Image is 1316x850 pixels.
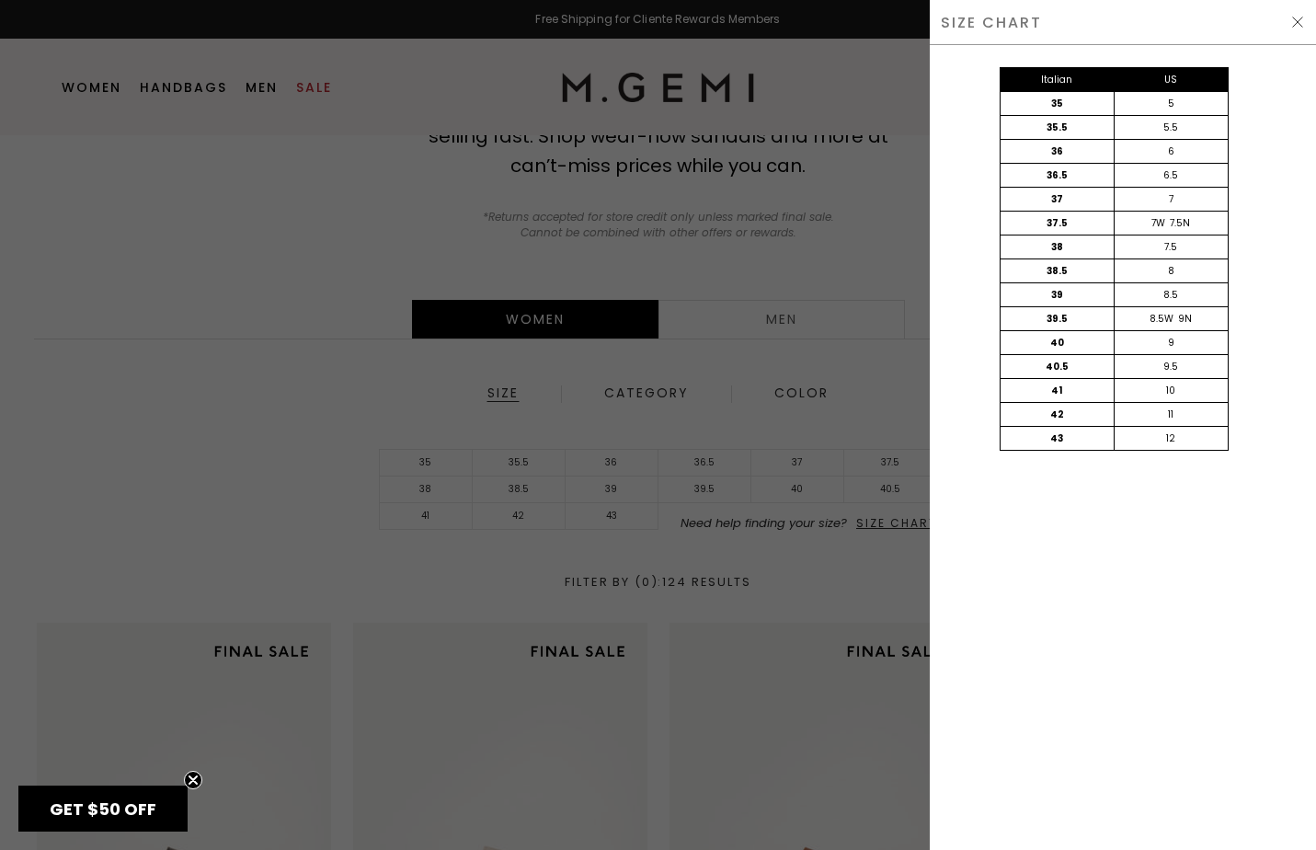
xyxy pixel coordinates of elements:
div: 37.5 [1001,212,1115,235]
div: 7.5N [1170,216,1190,231]
div: 40.5 [1001,355,1115,378]
div: 40 [1001,331,1115,354]
div: 9 [1114,331,1228,354]
div: 5 [1114,92,1228,115]
div: 8.5 [1114,283,1228,306]
div: 43 [1001,427,1115,450]
div: 35 [1001,92,1115,115]
div: 9N [1178,312,1192,327]
div: 36.5 [1001,164,1115,187]
div: 8.5W [1150,312,1173,327]
div: 7W [1151,216,1165,231]
div: 39.5 [1001,307,1115,330]
div: 11 [1114,403,1228,426]
div: 36 [1001,140,1115,163]
div: 9.5 [1114,355,1228,378]
div: 37 [1001,188,1115,211]
div: 38.5 [1001,259,1115,282]
img: Hide Drawer [1290,15,1305,29]
div: 39 [1001,283,1115,306]
span: GET $50 OFF [50,798,156,821]
div: 42 [1001,403,1115,426]
div: US [1114,68,1228,91]
div: 12 [1114,427,1228,450]
div: 38 [1001,235,1115,258]
div: 35.5 [1001,116,1115,139]
div: 41 [1001,379,1115,402]
div: 8 [1114,259,1228,282]
div: 6 [1114,140,1228,163]
div: 7 [1114,188,1228,211]
div: 7.5 [1114,235,1228,258]
div: 6.5 [1114,164,1228,187]
div: GET $50 OFFClose teaser [18,786,188,832]
div: 10 [1114,379,1228,402]
div: 5.5 [1114,116,1228,139]
div: Italian [1001,68,1115,91]
button: Close teaser [184,771,202,789]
